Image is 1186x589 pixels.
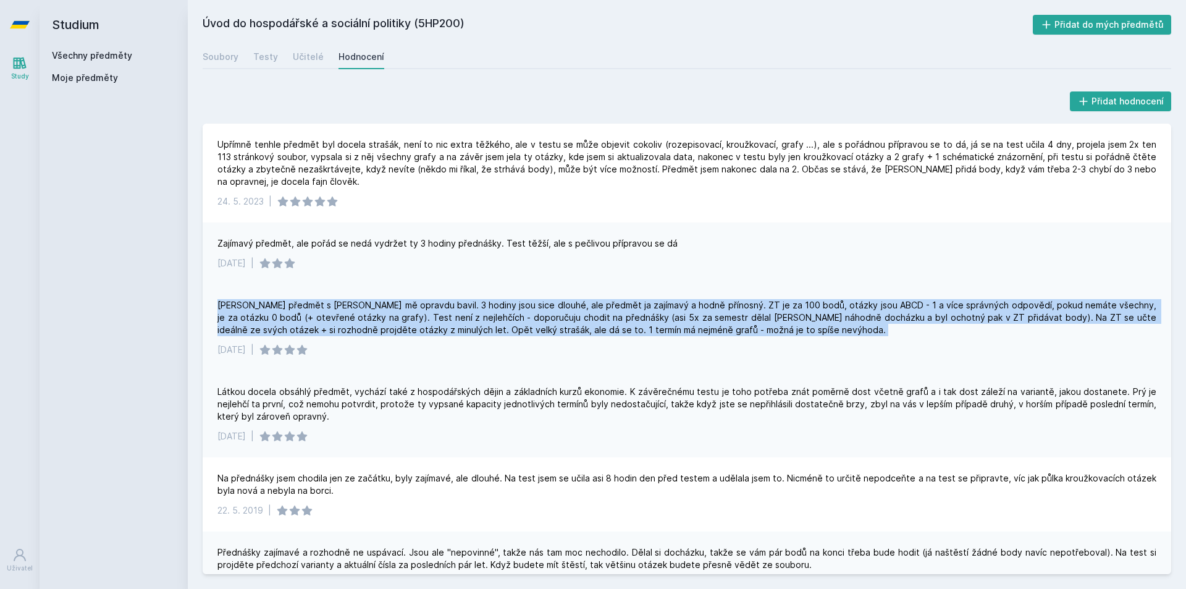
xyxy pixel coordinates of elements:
[251,430,254,443] div: |
[217,257,246,269] div: [DATE]
[52,50,132,61] a: Všechny předměty
[217,430,246,443] div: [DATE]
[1033,15,1172,35] button: Přidat do mých předmětů
[293,44,324,69] a: Učitelé
[52,72,118,84] span: Moje předměty
[1070,91,1172,111] button: Přidat hodnocení
[217,299,1156,336] div: [PERSON_NAME] předmět s [PERSON_NAME] mě opravdu bavil. 3 hodiny jsou sice dlouhé, ale předmět ja...
[217,138,1156,188] div: Upřímně tenhle předmět byl docela strašák, není to nic extra těžkého, ale v testu se může objevit...
[253,44,278,69] a: Testy
[293,51,324,63] div: Učitelé
[251,257,254,269] div: |
[217,344,246,356] div: [DATE]
[11,72,29,81] div: Study
[268,504,271,517] div: |
[339,51,384,63] div: Hodnocení
[2,49,37,87] a: Study
[339,44,384,69] a: Hodnocení
[253,51,278,63] div: Testy
[217,195,264,208] div: 24. 5. 2023
[217,237,678,250] div: Zajímavý předmět, ale pořád se nedá vydržet ty 3 hodiny přednášky. Test těžší, ale s pečlivou pří...
[7,564,33,573] div: Uživatel
[217,504,263,517] div: 22. 5. 2019
[2,541,37,579] a: Uživatel
[251,344,254,356] div: |
[203,44,238,69] a: Soubory
[217,386,1156,423] div: Látkou docela obsáhlý předmět, vychází také z hospodářských dějin a základních kurzů ekonomie. K ...
[269,195,272,208] div: |
[217,546,1156,571] div: Přednášky zajímavé a rozhodně ne uspávací. Jsou ale "nepovinné", takže nás tam moc nechodilo. Děl...
[203,51,238,63] div: Soubory
[217,472,1156,497] div: Na přednášky jsem chodila jen ze začátku, byly zajímavé, ale dlouhé. Na test jsem se učila asi 8 ...
[203,15,1033,35] h2: Úvod do hospodářské a sociální politiky (5HP200)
